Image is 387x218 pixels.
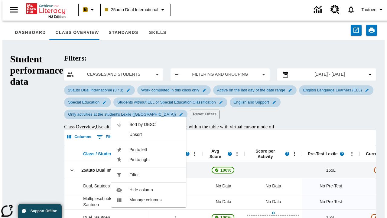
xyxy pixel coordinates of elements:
button: Class Overview [51,25,104,40]
span: 25auto Dual International [105,7,158,13]
button: Read more about the Average score [225,149,234,158]
svg: Collapse Date Range Filter [366,71,374,78]
span: Sort by DESC [129,121,181,128]
div: Edit Students without ELL or Special Education Classification filter selected submenu item [113,97,227,107]
span: NJ Edition [48,15,66,18]
span: Unsort [129,131,181,138]
button: Click here to collapse the class row [67,166,76,175]
button: Read more about Score per Activity [283,149,292,158]
button: Open Menu [190,149,199,158]
div: Avg Score [202,145,245,162]
div: Edit Active on the last day of the date range filter selected submenu item [213,85,297,95]
span: Only activities at the student's Lexile ([GEOGRAPHIC_DATA]) [64,112,180,117]
span: No Pre-Test, Multipleschoolsandprograms, Sautoen [320,199,342,205]
div: Edit Only activities at the student's Lexile (Reading) filter selected submenu item [64,110,187,119]
div: Edit English Language Learners (ELL) filter selected submenu item [299,85,373,95]
button: Support Offline [18,204,62,218]
div: Edit English and Support filter selected submenu item [230,97,281,107]
svg: Click here to collapse the class row [69,167,75,173]
button: Skills [143,25,172,40]
span: Filter [129,172,181,178]
span: English Language Learners (ELL) [299,88,365,92]
div: No Data, Multipleschoolsandprograms, Sautoen [202,194,245,210]
a: Data Center [310,2,327,18]
span: 25auto Dual International (3/3) [81,167,142,173]
span: Manage columns [129,197,181,203]
button: Standards [104,25,143,40]
span: Classes and Students [79,71,149,78]
div: , 100%, This student's Average First Try Score 100% is above 75%, 25auto Dual International (3/3) [202,162,245,178]
button: Select the date range menu item [279,71,374,78]
span: No Pre-Test, Dual, Sautoes [320,183,342,189]
span: Hide column [129,187,181,193]
button: Class: 25auto Dual International, Select your class [102,4,169,15]
span: Pin to left [129,147,181,153]
button: Open Menu [290,149,299,158]
div: Edit Special Education filter selected submenu item [64,97,111,107]
span: 25auto Dual International (3 / 3) [64,88,127,92]
h2: Filters: [64,54,376,62]
span: Special Education [64,100,103,104]
button: Open Menu [347,149,356,158]
span: Support Offline [31,209,57,213]
button: Print [366,25,377,36]
span: 155 Lexile, 25auto Dual International (3/3) [326,167,336,173]
span: Active on the last day of the date range [213,88,289,92]
button: Select columns [66,132,93,142]
span: Class / Student [83,151,114,157]
div: No Data, Dual, Sautoes [202,178,245,194]
span: Pre-Test Lexile [308,151,338,157]
div: Home [26,2,66,18]
button: Open side menu [5,1,23,19]
div: Edit 25auto Dual International (3 / 3) filter selected submenu item [64,85,135,95]
span: 100% [218,165,234,176]
div: No Data, Multipleschoolsandprograms, Sautoen [263,196,284,208]
ul: Avg Score, Open Menu, [111,117,186,207]
span: Score per Activity [248,148,283,159]
button: Show filters [95,132,119,142]
button: Apply filters menu item [173,71,267,78]
button: Select classes and students menu item [67,71,161,78]
button: Export to CSV [351,25,362,36]
span: Dual, Sautoes [83,183,110,189]
span: Avg Score [205,148,225,159]
button: Read more about Pre-Test Lexile [337,149,346,158]
span: Students without ELL or Special Education Classification [114,100,219,104]
span: B [84,6,87,13]
button: Dashboard [10,25,50,40]
div: No Data, Dual, Sautoes [263,180,284,192]
span: Filtering and Grouping [185,71,255,78]
button: Profile/Settings [359,4,387,15]
button: Read more about Activities Completed [183,149,192,158]
span: Multipleschoolsandprograms, Sautoen [83,196,146,208]
span: No Data [213,196,234,208]
a: Notifications [343,2,359,18]
div: Class Overview , Use alt / command with arrow keys or navigate within the table with virtual curs... [64,124,376,130]
button: Avg Score, Open Menu, [233,149,242,158]
span: English and Support [230,100,273,104]
span: Tautoen [361,7,376,13]
span: [DATE] - [DATE] [314,71,345,78]
span: Work completed in this class only [138,88,203,92]
a: Resource Center, Will open in new tab [327,2,343,18]
span: No Data [213,180,234,192]
button: Boost Class color is peach. Change class color [80,4,98,15]
span: Pin to right [129,157,181,163]
div: Edit Work completed in this class only filter selected submenu item [137,85,211,95]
